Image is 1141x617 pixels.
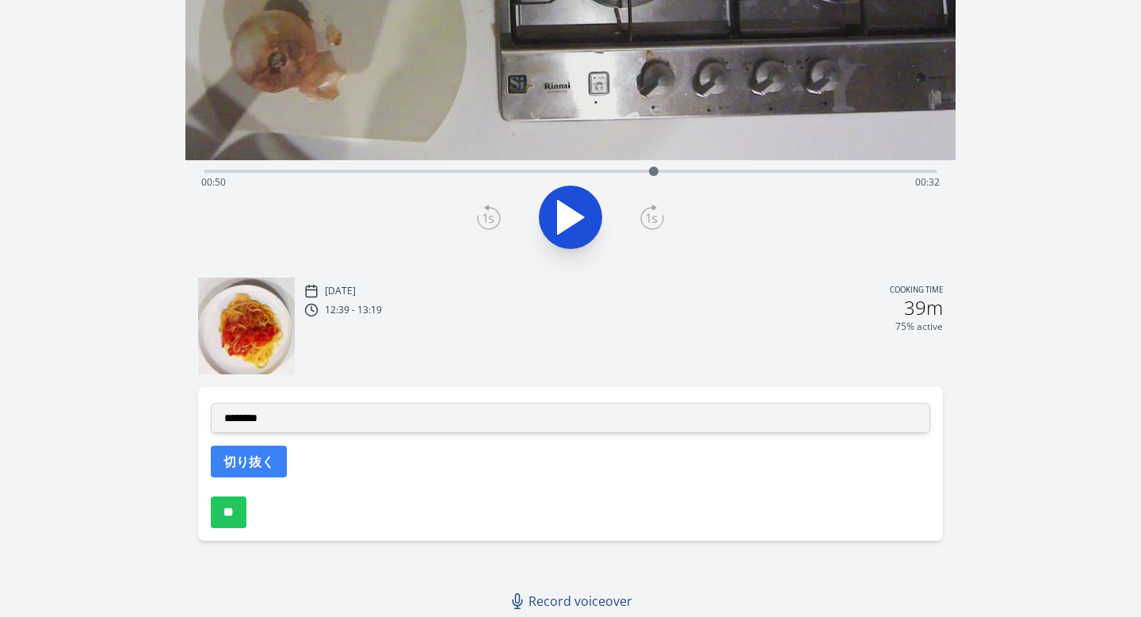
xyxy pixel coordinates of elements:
span: 00:50 [201,175,226,189]
p: 75% active [895,320,943,333]
h2: 39m [904,298,943,317]
button: 切り抜く [211,446,287,477]
p: 12:39 - 13:19 [325,304,382,316]
img: 250819034040_thumb.jpeg [198,278,295,374]
p: [DATE] [325,285,356,297]
p: Cooking time [890,284,943,298]
span: 00:32 [915,175,940,189]
a: Record voiceover [503,585,642,617]
span: Record voiceover [529,592,632,611]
